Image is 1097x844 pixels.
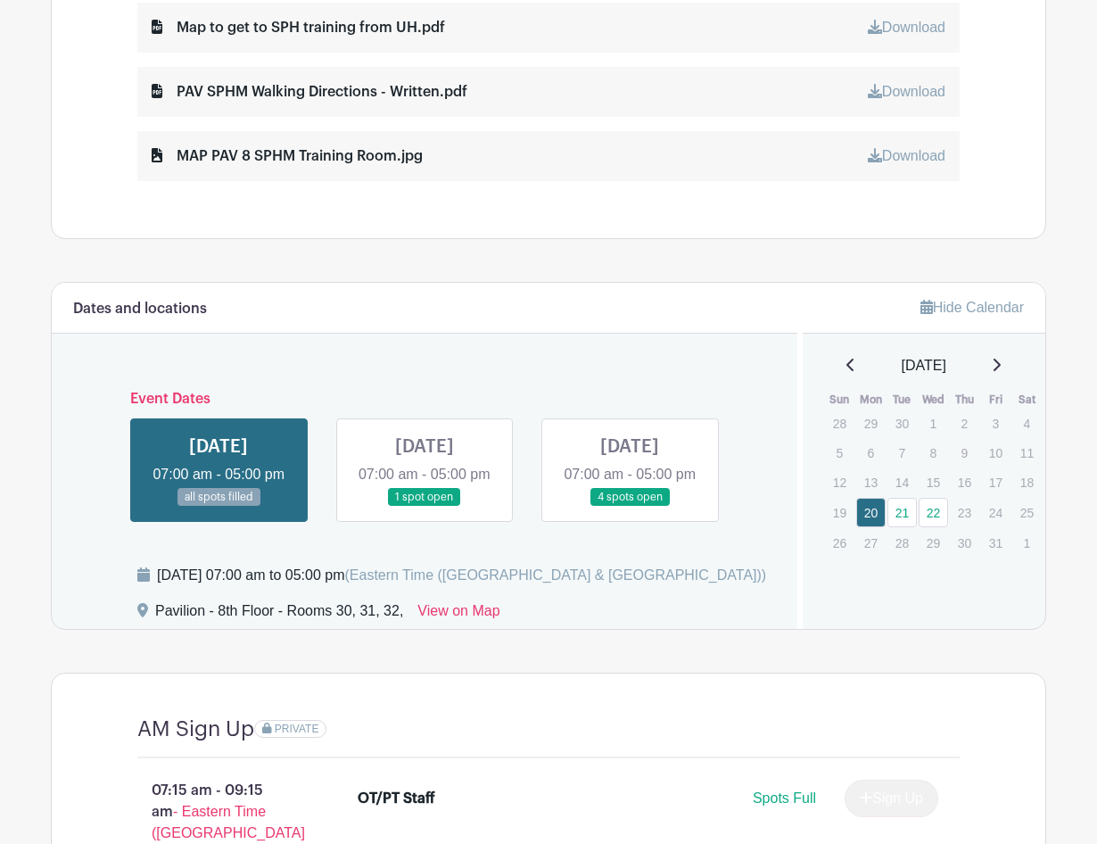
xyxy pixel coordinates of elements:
p: 6 [856,439,886,467]
p: 28 [887,529,917,557]
p: 14 [887,468,917,496]
p: 7 [887,439,917,467]
span: [DATE] [902,355,946,376]
a: Hide Calendar [920,300,1024,315]
p: 1 [1012,529,1042,557]
th: Sun [824,391,855,409]
p: 26 [825,529,854,557]
p: 10 [981,439,1010,467]
span: PRIVATE [275,723,319,735]
p: 4 [1012,410,1042,437]
p: 5 [825,439,854,467]
p: 30 [950,529,979,557]
span: Spots Full [753,790,816,806]
p: 3 [981,410,1010,437]
a: Download [868,148,945,163]
p: 23 [950,499,979,526]
h6: Event Dates [116,391,733,408]
p: 19 [825,499,854,526]
p: 29 [856,410,886,437]
a: View on Map [417,600,499,629]
div: Map to get to SPH training from UH.pdf [152,17,445,38]
p: 25 [1012,499,1042,526]
a: 22 [919,498,948,527]
div: OT/PT Staff [358,788,435,809]
th: Tue [887,391,918,409]
p: 31 [981,529,1010,557]
th: Fri [980,391,1011,409]
th: Thu [949,391,980,409]
p: 16 [950,468,979,496]
p: 11 [1012,439,1042,467]
p: 18 [1012,468,1042,496]
a: Download [868,20,945,35]
th: Sat [1011,391,1043,409]
p: 30 [887,410,917,437]
p: 28 [825,410,854,437]
a: 21 [887,498,917,527]
h4: AM Sign Up [137,716,254,742]
div: PAV SPHM Walking Directions - Written.pdf [152,81,467,103]
a: 20 [856,498,886,527]
p: 13 [856,468,886,496]
div: Pavilion - 8th Floor - Rooms 30, 31, 32, [155,600,403,629]
th: Wed [918,391,949,409]
div: MAP PAV 8 SPHM Training Room.jpg [152,145,423,167]
p: 9 [950,439,979,467]
p: 15 [919,468,948,496]
span: (Eastern Time ([GEOGRAPHIC_DATA] & [GEOGRAPHIC_DATA])) [344,567,766,583]
p: 1 [919,410,948,437]
th: Mon [855,391,887,409]
p: 12 [825,468,854,496]
p: 24 [981,499,1010,526]
div: [DATE] 07:00 am to 05:00 pm [157,565,766,586]
p: 27 [856,529,886,557]
p: 8 [919,439,948,467]
p: 2 [950,410,979,437]
h6: Dates and locations [73,301,207,318]
p: 29 [919,529,948,557]
p: 17 [981,468,1010,496]
a: Download [868,84,945,99]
